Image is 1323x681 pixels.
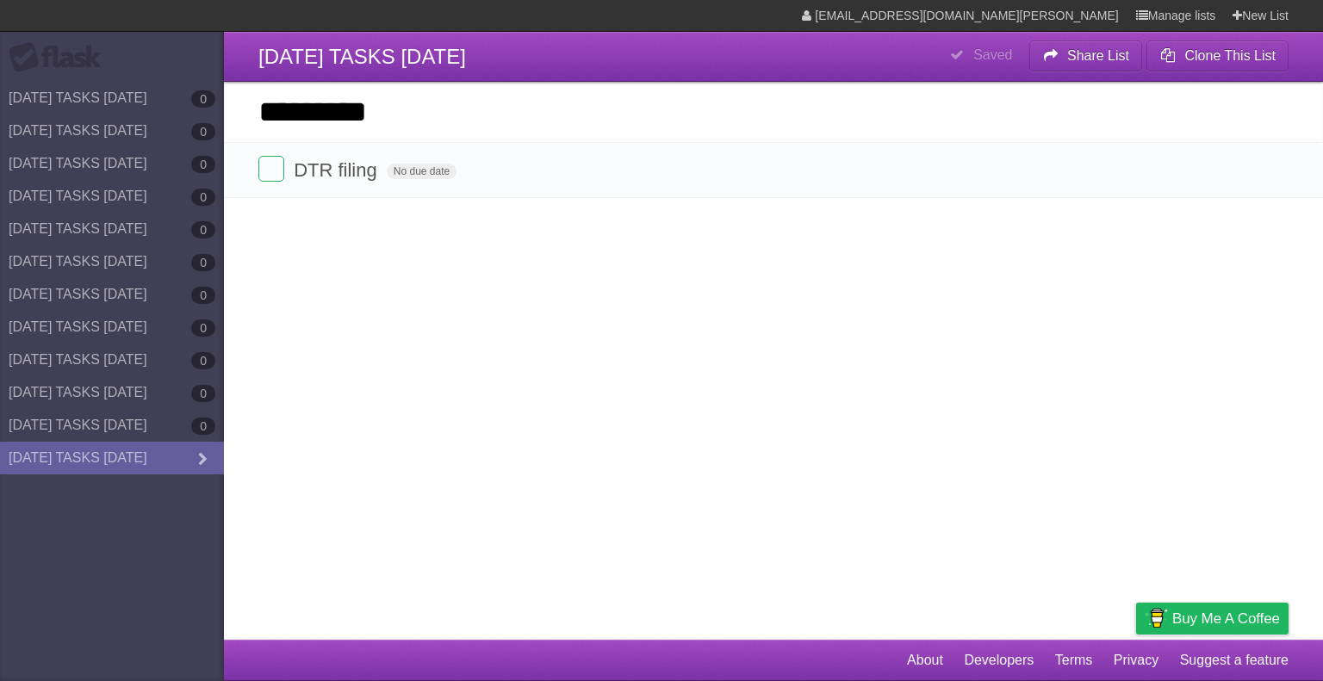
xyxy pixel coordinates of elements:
[191,385,215,402] b: 0
[387,164,457,179] span: No due date
[907,644,943,677] a: About
[191,189,215,206] b: 0
[1180,644,1289,677] a: Suggest a feature
[964,644,1034,677] a: Developers
[973,47,1012,62] b: Saved
[191,418,215,435] b: 0
[294,159,382,181] span: DTR filing
[191,221,215,238] b: 0
[191,254,215,271] b: 0
[191,123,215,140] b: 0
[191,90,215,108] b: 0
[1172,604,1280,634] span: Buy me a coffee
[191,287,215,304] b: 0
[258,156,284,182] label: Done
[1067,48,1129,63] b: Share List
[9,42,112,73] div: Flask
[1184,48,1276,63] b: Clone This List
[191,319,215,337] b: 0
[191,156,215,173] b: 0
[191,352,215,369] b: 0
[1114,644,1158,677] a: Privacy
[1136,603,1289,635] a: Buy me a coffee
[1146,40,1289,71] button: Clone This List
[1145,604,1168,633] img: Buy me a coffee
[1029,40,1143,71] button: Share List
[1055,644,1093,677] a: Terms
[258,45,466,68] span: [DATE] TASKS [DATE]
